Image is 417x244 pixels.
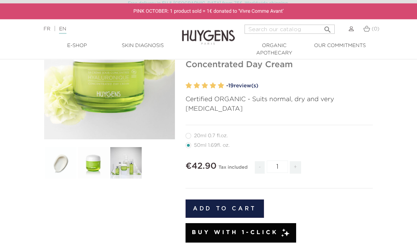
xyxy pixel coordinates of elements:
img: Huygens [182,19,235,46]
span: - [255,162,265,174]
button:  [321,23,334,32]
input: Search [245,25,335,34]
h1: Concentrated Day Cream [186,60,373,70]
label: 4 [210,81,216,91]
button: Add to cart [186,200,264,218]
input: Quantity [267,161,288,173]
label: 1 [186,81,192,91]
label: 3 [202,81,208,91]
a: Organic Apothecary [241,42,307,57]
span: 19 [228,83,234,89]
a: -19review(s) [226,81,373,92]
a: E-Shop [44,42,110,50]
span: + [290,162,301,174]
label: 2 [194,81,200,91]
div: Tax included [218,160,247,179]
div: | [40,25,168,33]
a: FR [43,27,50,31]
a: Our commitments [307,42,373,50]
label: 20ml 0.7 fl.oz. [186,133,236,139]
a: EN [59,27,66,34]
p: Certified ORGANIC - Suits normal, dry and very [MEDICAL_DATA] [186,95,373,114]
i:  [323,23,332,32]
span: €42.90 [186,162,217,171]
label: 5 [218,81,224,91]
span: (0) [372,27,380,31]
label: 50ml 1.69fl. oz. [186,143,238,149]
a: Skin Diagnosis [110,42,176,50]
